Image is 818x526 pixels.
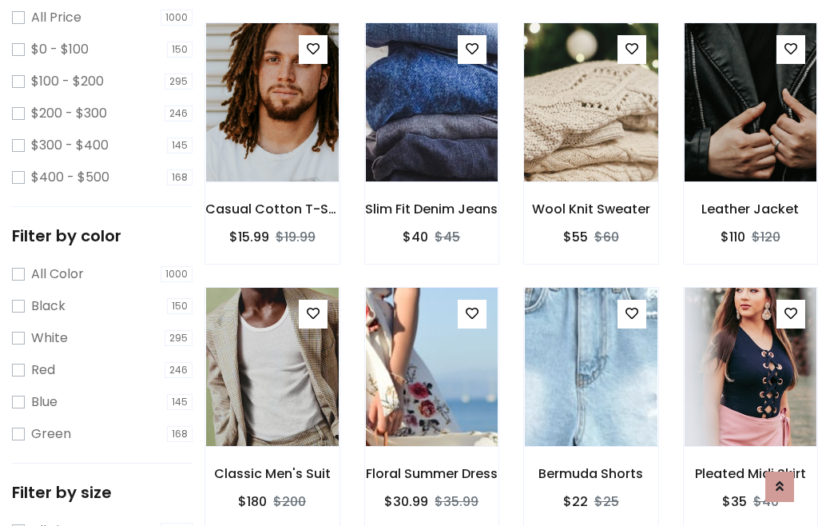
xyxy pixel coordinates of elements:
[165,330,193,346] span: 295
[684,466,818,481] h6: Pleated Midi Skirt
[167,42,193,58] span: 150
[594,492,619,511] del: $25
[167,137,193,153] span: 145
[524,201,658,217] h6: Wool Knit Sweater
[753,492,779,511] del: $40
[721,229,745,245] h6: $110
[722,494,747,509] h6: $35
[31,136,109,155] label: $300 - $400
[31,104,107,123] label: $200 - $300
[435,492,478,511] del: $35.99
[31,297,66,316] label: Black
[238,494,267,509] h6: $180
[31,72,104,91] label: $100 - $200
[594,228,619,246] del: $60
[229,229,269,245] h6: $15.99
[524,466,658,481] h6: Bermuda Shorts
[273,492,306,511] del: $200
[31,8,81,27] label: All Price
[403,229,428,245] h6: $40
[31,393,58,412] label: Blue
[276,228,316,246] del: $19.99
[31,361,55,380] label: Red
[31,168,109,187] label: $400 - $500
[563,494,588,509] h6: $22
[12,483,193,502] h5: Filter by size
[384,494,428,509] h6: $30.99
[167,169,193,185] span: 168
[684,201,818,217] h6: Leather Jacket
[31,424,71,444] label: Green
[167,426,193,442] span: 168
[365,466,499,481] h6: Floral Summer Dress
[161,266,193,282] span: 1000
[563,229,588,245] h6: $55
[12,226,193,245] h5: Filter by color
[31,265,84,284] label: All Color
[167,298,193,314] span: 150
[165,106,193,122] span: 246
[31,329,68,348] label: White
[167,394,193,410] span: 145
[752,228,780,246] del: $120
[165,74,193,90] span: 295
[365,201,499,217] h6: Slim Fit Denim Jeans
[205,466,340,481] h6: Classic Men's Suit
[435,228,460,246] del: $45
[165,362,193,378] span: 246
[161,10,193,26] span: 1000
[31,40,89,59] label: $0 - $100
[205,201,340,217] h6: Casual Cotton T-Shirt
